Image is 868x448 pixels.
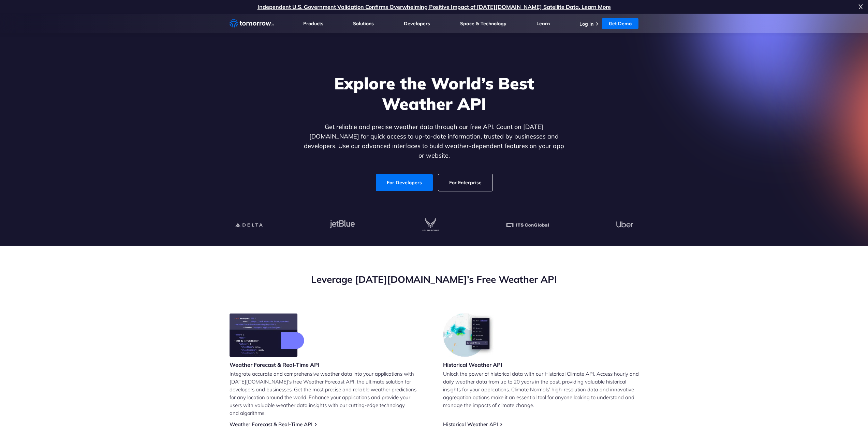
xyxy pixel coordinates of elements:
[579,21,593,27] a: Log In
[443,421,498,428] a: Historical Weather API
[230,421,312,428] a: Weather Forecast & Real-Time API
[536,20,550,27] a: Learn
[303,73,566,114] h1: Explore the World’s Best Weather API
[303,122,566,160] p: Get reliable and precise weather data through our free API. Count on [DATE][DOMAIN_NAME] for quic...
[443,370,639,409] p: Unlock the power of historical data with our Historical Climate API. Access hourly and daily weat...
[376,174,433,191] a: For Developers
[460,20,506,27] a: Space & Technology
[438,174,492,191] a: For Enterprise
[230,370,425,417] p: Integrate accurate and comprehensive weather data into your applications with [DATE][DOMAIN_NAME]...
[230,18,274,29] a: Home link
[230,361,320,368] h3: Weather Forecast & Real-Time API
[443,361,502,368] h3: Historical Weather API
[303,20,323,27] a: Products
[404,20,430,27] a: Developers
[602,18,638,29] a: Get Demo
[353,20,374,27] a: Solutions
[230,273,639,286] h2: Leverage [DATE][DOMAIN_NAME]’s Free Weather API
[258,3,611,10] a: Independent U.S. Government Validation Confirms Overwhelming Positive Impact of [DATE][DOMAIN_NAM...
